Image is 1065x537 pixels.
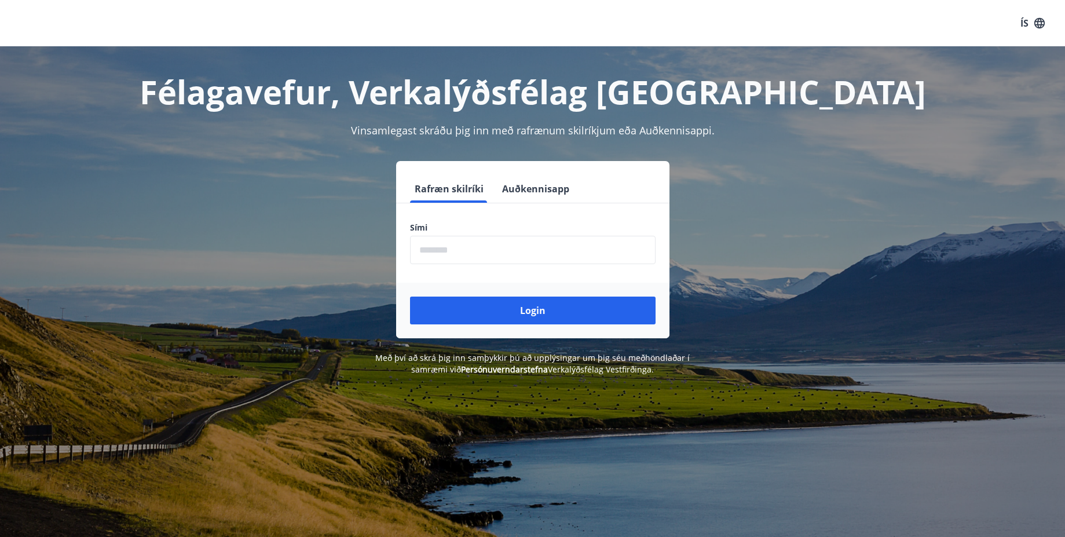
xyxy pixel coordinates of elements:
button: Login [410,297,656,324]
button: ÍS [1014,13,1051,34]
span: Með því að skrá þig inn samþykkir þú að upplýsingar um þig séu meðhöndlaðar í samræmi við Verkalý... [375,352,690,375]
span: Vinsamlegast skráðu þig inn með rafrænum skilríkjum eða Auðkennisappi. [351,123,715,137]
label: Sími [410,222,656,233]
a: Persónuverndarstefna [461,364,548,375]
button: Rafræn skilríki [410,175,488,203]
h1: Félagavefur, Verkalýðsfélag [GEOGRAPHIC_DATA] [130,70,936,114]
button: Auðkennisapp [497,175,574,203]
